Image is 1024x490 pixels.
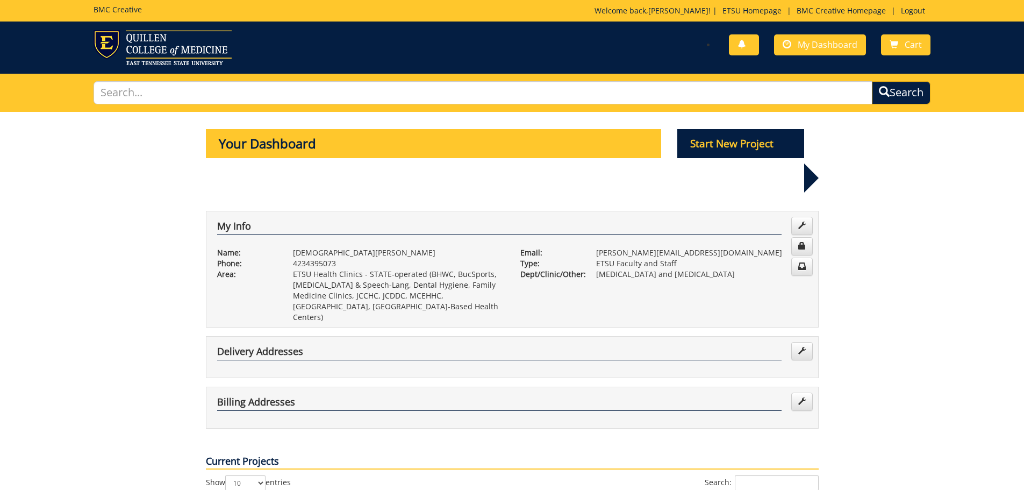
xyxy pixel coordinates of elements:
[596,247,807,258] p: [PERSON_NAME][EMAIL_ADDRESS][DOMAIN_NAME]
[596,269,807,280] p: [MEDICAL_DATA] and [MEDICAL_DATA]
[791,393,813,411] a: Edit Addresses
[94,30,232,65] img: ETSU logo
[94,81,873,104] input: Search...
[896,5,930,16] a: Logout
[217,258,277,269] p: Phone:
[217,397,782,411] h4: Billing Addresses
[791,258,813,276] a: Change Communication Preferences
[791,217,813,235] a: Edit Info
[791,237,813,255] a: Change Password
[217,221,782,235] h4: My Info
[791,5,891,16] a: BMC Creative Homepage
[293,269,504,323] p: ETSU Health Clinics - STATE-operated (BHWC, BucSports, [MEDICAL_DATA] & Speech-Lang, Dental Hygie...
[798,39,857,51] span: My Dashboard
[206,455,819,470] p: Current Projects
[520,269,580,280] p: Dept/Clinic/Other:
[677,129,804,158] p: Start New Project
[217,346,782,360] h4: Delivery Addresses
[881,34,930,55] a: Cart
[293,247,504,258] p: [DEMOGRAPHIC_DATA][PERSON_NAME]
[677,139,804,150] a: Start New Project
[648,5,708,16] a: [PERSON_NAME]
[520,247,580,258] p: Email:
[520,258,580,269] p: Type:
[717,5,787,16] a: ETSU Homepage
[293,258,504,269] p: 4234395073
[774,34,866,55] a: My Dashboard
[905,39,922,51] span: Cart
[206,129,662,158] p: Your Dashboard
[872,81,930,104] button: Search
[791,342,813,360] a: Edit Addresses
[94,5,142,13] h5: BMC Creative
[217,269,277,280] p: Area:
[217,247,277,258] p: Name:
[595,5,930,16] p: Welcome back, ! | | |
[596,258,807,269] p: ETSU Faculty and Staff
